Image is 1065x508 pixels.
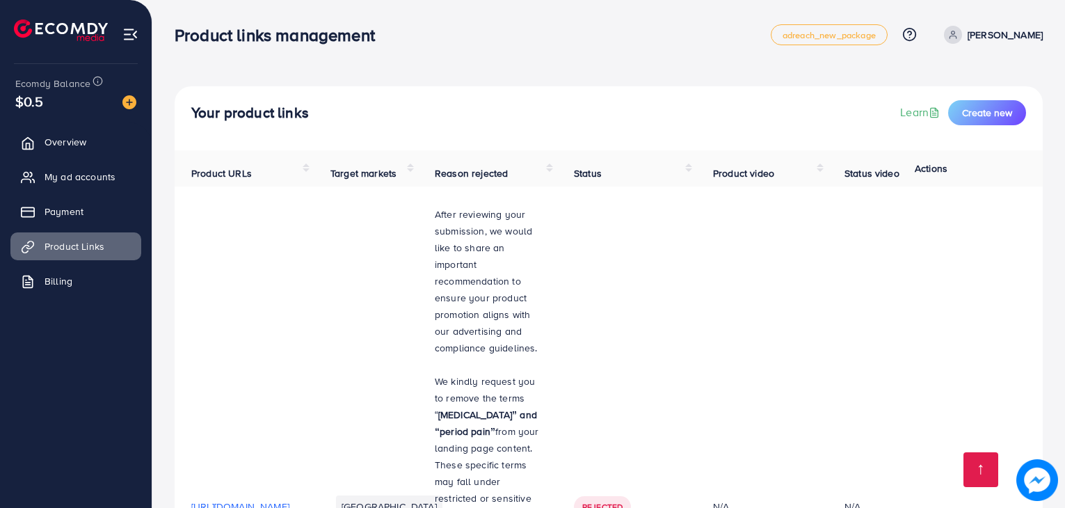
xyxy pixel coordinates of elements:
h3: Product links management [175,25,386,45]
span: Ecomdy Balance [15,77,90,90]
a: Learn [900,104,943,120]
span: adreach_new_package [783,31,876,40]
span: Product URLs [191,166,252,180]
img: logo [14,19,108,41]
span: Billing [45,274,72,288]
img: menu [122,26,138,42]
img: image [1016,459,1058,501]
a: Overview [10,128,141,156]
button: Create new [948,100,1026,125]
a: adreach_new_package [771,24,888,45]
span: Payment [45,205,83,219]
span: $0.5 [15,91,44,111]
a: [PERSON_NAME] [938,26,1043,44]
span: Target markets [330,166,397,180]
p: After reviewing your submission, we would like to share an important recommendation to ensure you... [435,206,540,356]
strong: [MEDICAL_DATA]” and “period pain” [435,408,537,438]
span: Reason rejected [435,166,508,180]
span: Create new [962,106,1012,120]
span: My ad accounts [45,170,115,184]
span: Actions [915,161,947,175]
p: [PERSON_NAME] [968,26,1043,43]
span: Status [574,166,602,180]
img: image [122,95,136,109]
span: Overview [45,135,86,149]
h4: Your product links [191,104,309,122]
a: My ad accounts [10,163,141,191]
span: Status video [844,166,899,180]
a: Billing [10,267,141,295]
a: Payment [10,198,141,225]
a: Product Links [10,232,141,260]
span: Product video [713,166,774,180]
span: Product Links [45,239,104,253]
